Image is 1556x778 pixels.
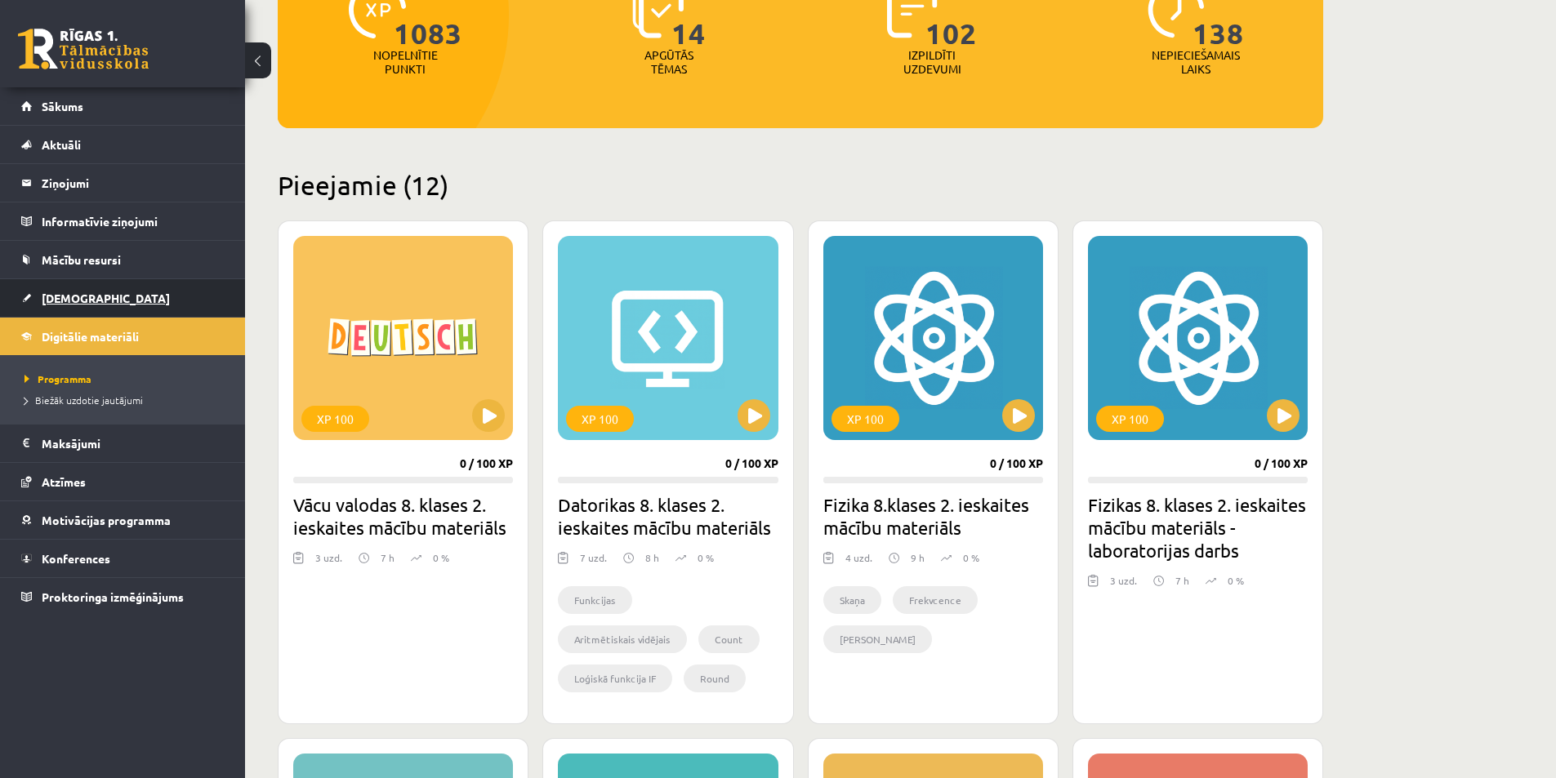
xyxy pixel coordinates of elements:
p: Apgūtās tēmas [637,48,701,76]
a: Ziņojumi [21,164,225,202]
span: Konferences [42,551,110,566]
a: Atzīmes [21,463,225,500]
p: Izpildīti uzdevumi [900,48,964,76]
legend: Informatīvie ziņojumi [42,202,225,240]
div: 3 uzd. [1110,573,1137,598]
span: Sākums [42,99,83,113]
div: XP 100 [832,406,899,432]
div: XP 100 [566,406,634,432]
a: Programma [25,371,229,386]
p: 9 h [911,550,925,565]
span: Programma [25,372,91,385]
legend: Ziņojumi [42,164,225,202]
p: 0 % [433,550,449,565]
li: Round [684,665,746,692]
span: Mācību resursi [42,252,121,267]
span: Digitālie materiāli [42,329,139,344]
legend: Maksājumi [42,425,225,462]
li: Funkcijas [558,586,632,614]
span: Atzīmes [42,474,86,489]
div: XP 100 [1096,406,1164,432]
a: Sākums [21,87,225,125]
li: Aritmētiskais vidējais [558,625,687,653]
div: 3 uzd. [315,550,342,575]
a: [DEMOGRAPHIC_DATA] [21,279,225,317]
h2: Vācu valodas 8. klases 2. ieskaites mācību materiāls [293,493,513,539]
li: Loģiskā funkcija IF [558,665,672,692]
h2: Fizika 8.klases 2. ieskaites mācību materiāls [823,493,1043,539]
span: Aktuāli [42,137,81,152]
a: Aktuāli [21,126,225,163]
h2: Pieejamie (12) [278,169,1323,201]
a: Informatīvie ziņojumi [21,202,225,240]
li: [PERSON_NAME] [823,625,932,653]
span: [DEMOGRAPHIC_DATA] [42,291,170,305]
a: Biežāk uzdotie jautājumi [25,393,229,407]
p: 7 h [381,550,395,565]
p: 8 h [645,550,659,565]
a: Digitālie materiāli [21,318,225,355]
a: Mācību resursi [21,241,225,278]
p: 0 % [963,550,979,565]
span: Biežāk uzdotie jautājumi [25,393,143,407]
a: Maksājumi [21,425,225,462]
p: 0 % [698,550,714,565]
span: Motivācijas programma [42,513,171,527]
div: XP 100 [301,406,369,432]
a: Rīgas 1. Tālmācības vidusskola [18,29,149,69]
div: 4 uzd. [845,550,872,575]
a: Motivācijas programma [21,501,225,539]
span: Proktoringa izmēģinājums [42,589,184,604]
li: Count [698,625,760,653]
p: Nepieciešamais laiks [1152,48,1240,76]
li: Frekvcence [893,586,978,614]
a: Konferences [21,540,225,577]
div: 7 uzd. [580,550,607,575]
a: Proktoringa izmēģinājums [21,578,225,616]
h2: Fizikas 8. klases 2. ieskaites mācību materiāls - laboratorijas darbs [1088,493,1308,562]
h2: Datorikas 8. klases 2. ieskaites mācību materiāls [558,493,778,539]
p: Nopelnītie punkti [373,48,438,76]
li: Skaņa [823,586,881,614]
p: 0 % [1228,573,1244,588]
p: 7 h [1175,573,1189,588]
